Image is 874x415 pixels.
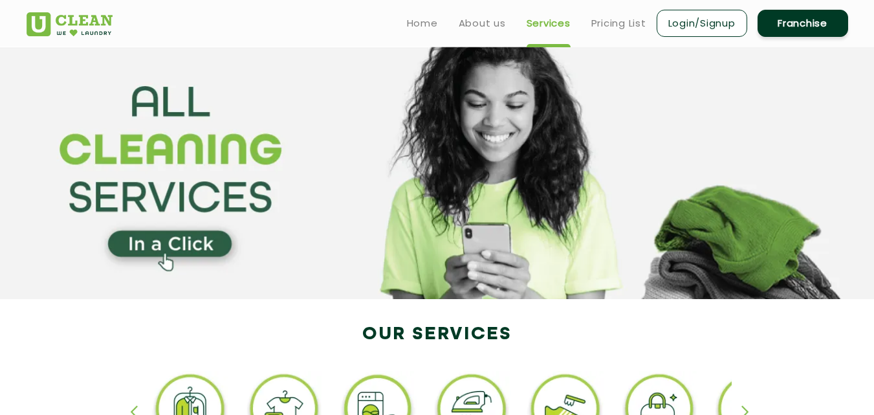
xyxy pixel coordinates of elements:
[591,16,646,31] a: Pricing List
[407,16,438,31] a: Home
[459,16,506,31] a: About us
[758,10,848,37] a: Franchise
[527,16,571,31] a: Services
[657,10,747,37] a: Login/Signup
[27,12,113,36] img: UClean Laundry and Dry Cleaning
